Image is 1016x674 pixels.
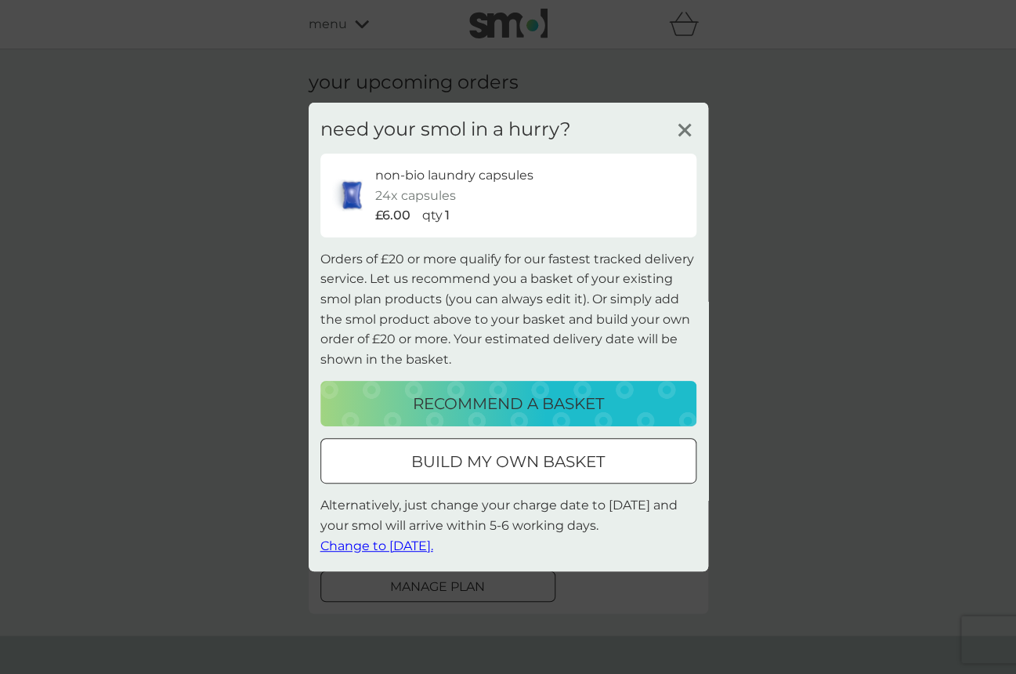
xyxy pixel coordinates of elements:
[320,438,696,484] button: build my own basket
[422,205,443,226] p: qty
[320,249,696,370] p: Orders of £20 or more qualify for our fastest tracked delivery service. Let us recommend you a ba...
[320,118,571,141] h3: need your smol in a hurry?
[375,205,410,226] p: £6.00
[320,381,696,426] button: recommend a basket
[375,165,533,186] p: non-bio laundry capsules
[413,391,604,416] p: recommend a basket
[320,535,433,556] button: Change to [DATE].
[445,205,450,226] p: 1
[320,495,696,556] p: Alternatively, just change your charge date to [DATE] and your smol will arrive within 5-6 workin...
[320,538,433,553] span: Change to [DATE].
[411,449,605,474] p: build my own basket
[375,186,456,206] p: 24x capsules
